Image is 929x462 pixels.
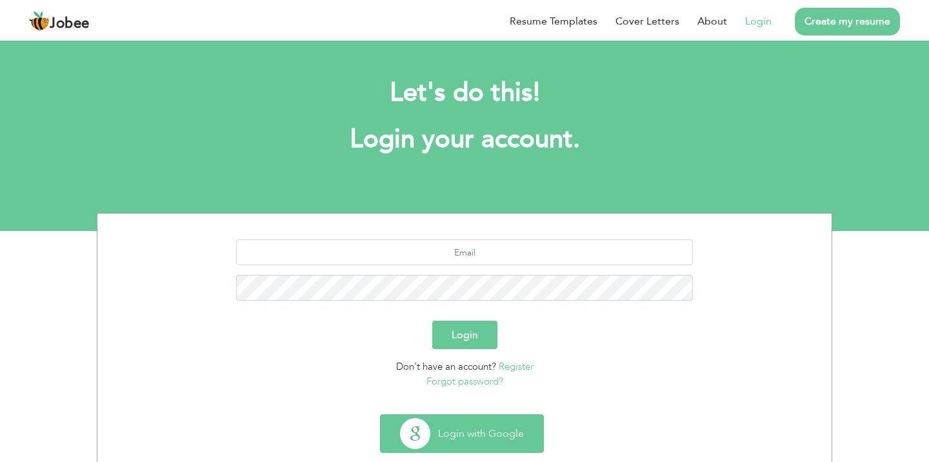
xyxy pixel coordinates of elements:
a: Jobee [29,11,90,32]
h1: Login your account. [116,123,813,156]
a: Resume Templates [510,14,597,29]
button: Login with Google [381,415,543,452]
input: Email [236,239,694,265]
img: jobee.io [29,11,50,32]
span: Jobee [50,17,90,31]
a: Create my resume [795,8,900,35]
a: Register [499,360,534,373]
span: Don't have an account? [396,360,496,373]
h2: Let's do this! [116,76,813,110]
a: About [697,14,727,29]
a: Forgot password? [426,375,503,388]
a: Cover Letters [615,14,679,29]
a: Login [745,14,772,29]
button: Login [432,321,497,349]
